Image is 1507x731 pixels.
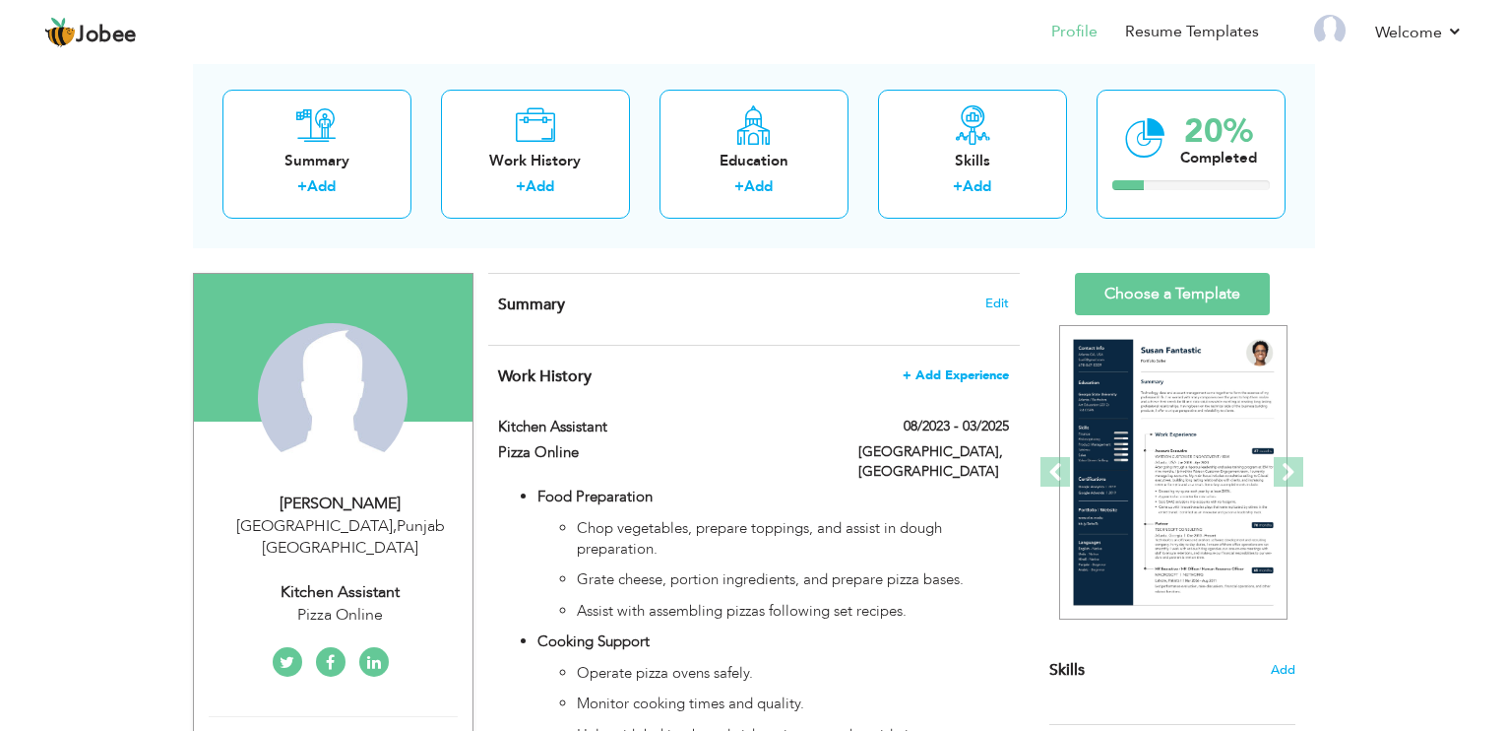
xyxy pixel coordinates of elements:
[1271,661,1295,680] span: Add
[734,176,744,197] label: +
[1125,21,1259,43] a: Resume Templates
[307,176,336,196] a: Add
[577,569,1008,590] p: Grate cheese, portion ingredients, and prepare pizza bases.
[537,631,650,651] strong: Cooking Support
[894,151,1051,171] div: Skills
[1180,115,1257,148] div: 20%
[963,176,991,196] a: Add
[498,294,565,315] span: Summary
[526,176,554,196] a: Add
[537,487,653,506] strong: Food Preparation
[1375,21,1463,44] a: Welcome
[498,442,829,463] label: Pizza Online
[1180,148,1257,168] div: Completed
[858,442,1009,482] label: [GEOGRAPHIC_DATA], [GEOGRAPHIC_DATA]
[258,323,408,473] img: Muhammad Kaif
[498,366,1008,386] h4: This helps to show the companies you have worked for.
[516,176,526,197] label: +
[904,417,1009,436] label: 08/2023 - 03/2025
[903,368,1009,382] span: + Add Experience
[577,518,1008,561] p: Chop vegetables, prepare toppings, and assist in dough preparation.
[985,297,1009,310] span: Edit
[457,151,614,171] div: Work History
[1314,15,1346,46] img: Profile Img
[76,25,137,46] span: Jobee
[209,581,472,604] div: Kitchen Assistant
[238,151,396,171] div: Summary
[209,515,472,561] div: [GEOGRAPHIC_DATA] Punjab [GEOGRAPHIC_DATA]
[577,663,1008,684] p: Operate pizza ovens safely.
[498,295,1008,314] h4: Adding a summary is a quick and easy way to highlight your experience and interests.
[44,17,76,48] img: jobee.io
[953,176,963,197] label: +
[1051,21,1098,43] a: Profile
[44,17,137,48] a: Jobee
[209,604,472,627] div: Pizza Online
[675,151,833,171] div: Education
[498,417,829,437] label: Kitchen Assistant
[297,176,307,197] label: +
[1049,659,1085,681] span: Skills
[1075,273,1270,315] a: Choose a Template
[744,176,773,196] a: Add
[393,515,397,537] span: ,
[577,694,1008,714] p: Monitor cooking times and quality.
[209,493,472,515] div: [PERSON_NAME]
[498,365,592,387] span: Work History
[577,601,1008,622] p: Assist with assembling pizzas following set recipes.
